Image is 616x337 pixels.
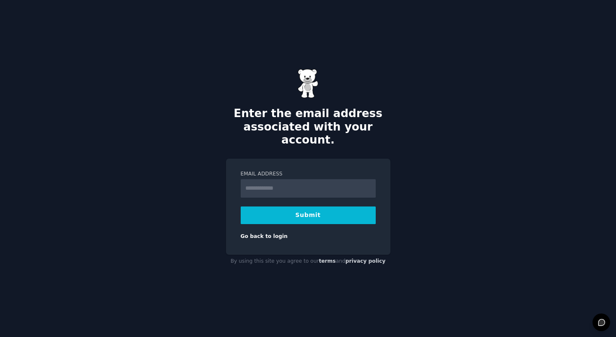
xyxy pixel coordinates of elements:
[241,233,288,239] a: Go back to login
[241,170,376,178] label: Email Address
[346,258,386,264] a: privacy policy
[241,206,376,224] button: Submit
[298,69,319,98] img: Gummy Bear
[226,255,390,268] div: By using this site you agree to our and
[319,258,335,264] a: terms
[226,107,390,147] h2: Enter the email address associated with your account.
